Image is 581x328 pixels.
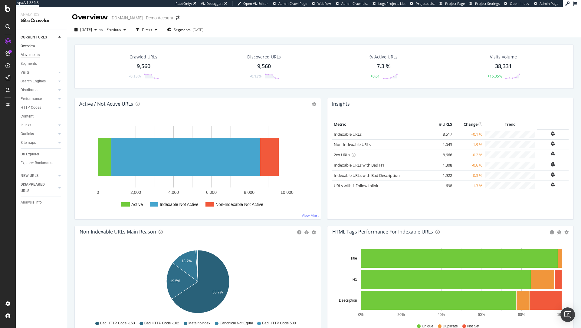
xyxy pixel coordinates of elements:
div: CURRENT URLS [21,34,47,41]
div: +15.35% [487,74,502,79]
div: Search Engines [21,78,46,84]
text: 4,000 [168,190,179,195]
div: bug [557,230,561,234]
a: 2xx URLs [334,152,350,157]
td: 1,308 [429,160,454,170]
div: Overview [21,43,35,49]
span: Bad HTTP Code -153 [100,321,135,326]
div: 9,560 [257,62,271,70]
div: circle-info [297,230,301,234]
div: -0.13% [129,74,141,79]
a: Indexable URLs [334,131,362,137]
svg: A chart. [332,248,569,318]
button: Segments[DATE] [165,25,206,35]
th: Change [454,120,484,129]
div: HTML Tags Performance for Indexable URLs [332,229,433,235]
div: bell-plus [551,172,555,177]
a: Outlinks [21,131,57,137]
a: Open Viz Editor [237,1,268,6]
td: -0.3 % [454,170,484,181]
div: bell-plus [551,182,555,187]
span: Previous [104,27,121,32]
text: 8,000 [244,190,254,195]
a: NEW URLS [21,173,57,179]
a: View More [302,213,320,218]
div: Inlinks [21,122,31,128]
text: Description [339,298,357,303]
text: 13.7% [182,259,192,263]
th: Metric [332,120,429,129]
td: +0.1 % [454,129,484,140]
a: Performance [21,96,57,102]
div: A chart. [80,120,316,214]
text: Non-Indexable Not Active [215,202,263,207]
div: +0.61 [370,74,380,79]
a: DISAPPEARED URLS [21,181,57,194]
a: Content [21,113,63,120]
div: bell-plus [551,131,555,136]
td: 698 [429,181,454,191]
span: Segments [174,27,191,32]
div: Viz Debugger: [201,1,223,6]
button: Filters [133,25,159,35]
div: -0.13% [250,74,261,79]
button: [DATE] [72,25,99,35]
div: HTTP Codes [21,104,41,111]
a: Open in dev [504,1,529,6]
a: Analysis Info [21,199,63,206]
div: circle-info [550,230,554,234]
text: 20% [397,313,405,317]
text: 19.5% [170,279,180,283]
div: Sitemaps [21,140,36,146]
div: Analytics [21,12,62,17]
text: 100% [557,313,566,317]
div: Non-Indexable URLs Main Reason [80,229,156,235]
a: Search Engines [21,78,57,84]
span: vs [99,27,104,32]
div: Outlinks [21,131,34,137]
a: Admin Crawl Page [273,1,307,6]
div: 9,560 [137,62,150,70]
a: Projects List [410,1,435,6]
span: Meta noindex [189,321,210,326]
span: Project Page [445,1,465,6]
a: CURRENT URLS [21,34,57,41]
td: 1,922 [429,170,454,181]
span: Canonical Not Equal [220,321,253,326]
a: Distribution [21,87,57,93]
div: bell-plus [551,141,555,146]
text: 0% [358,313,364,317]
th: # URLS [429,120,454,129]
a: HTTP Codes [21,104,57,111]
a: Url Explorer [21,151,63,157]
a: Logs Projects List [373,1,405,6]
span: Bad HTTP Code 500 [262,321,296,326]
h4: Insights [332,100,350,108]
div: Visits Volume [490,54,517,60]
td: +1.3 % [454,181,484,191]
div: SiteCrawler [21,17,62,24]
text: 65.7% [212,290,223,294]
a: Non-Indexable URLs [334,142,371,147]
div: Performance [21,96,42,102]
div: [DATE] [192,27,203,32]
text: 2,000 [130,190,141,195]
button: Previous [104,25,128,35]
span: Open in dev [510,1,529,6]
a: Webflow [312,1,331,6]
div: Analysis Info [21,199,42,206]
span: Projects List [416,1,435,6]
div: Explorer Bookmarks [21,160,53,166]
a: Indexable URLs with Bad Description [334,173,400,178]
svg: A chart. [80,248,316,318]
div: Discovered URLs [247,54,281,60]
a: Admin Crawl List [336,1,368,6]
text: 60% [478,313,485,317]
text: 10,000 [281,190,294,195]
text: Active [131,202,143,207]
td: -0.2 % [454,150,484,160]
div: Content [21,113,34,120]
div: Visits [21,69,30,76]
